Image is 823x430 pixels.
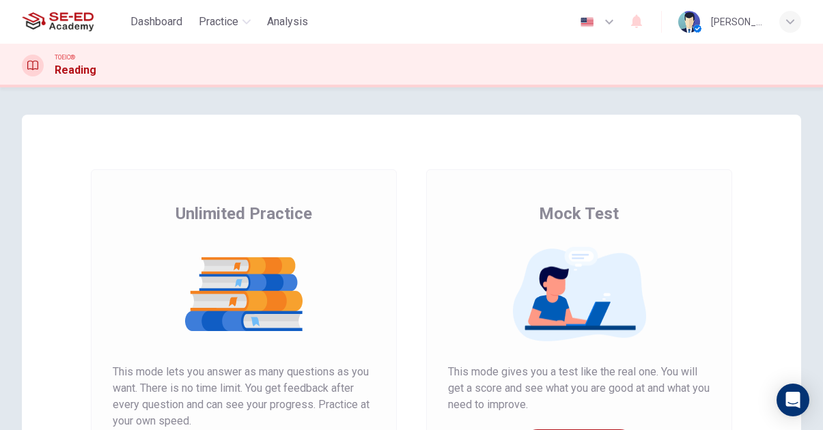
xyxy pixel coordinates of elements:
[193,10,256,34] button: Practice
[539,203,619,225] span: Mock Test
[199,14,238,30] span: Practice
[55,62,96,78] h1: Reading
[262,10,313,34] button: Analysis
[22,8,125,35] a: SE-ED Academy logo
[777,384,809,416] div: Open Intercom Messenger
[267,14,308,30] span: Analysis
[678,11,700,33] img: Profile picture
[578,17,596,27] img: en
[113,364,375,429] span: This mode lets you answer as many questions as you want. There is no time limit. You get feedback...
[55,53,75,62] span: TOEIC®
[130,14,182,30] span: Dashboard
[22,8,94,35] img: SE-ED Academy logo
[176,203,312,225] span: Unlimited Practice
[448,364,710,413] span: This mode gives you a test like the real one. You will get a score and see what you are good at a...
[711,14,763,30] div: [PERSON_NAME]
[125,10,188,34] button: Dashboard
